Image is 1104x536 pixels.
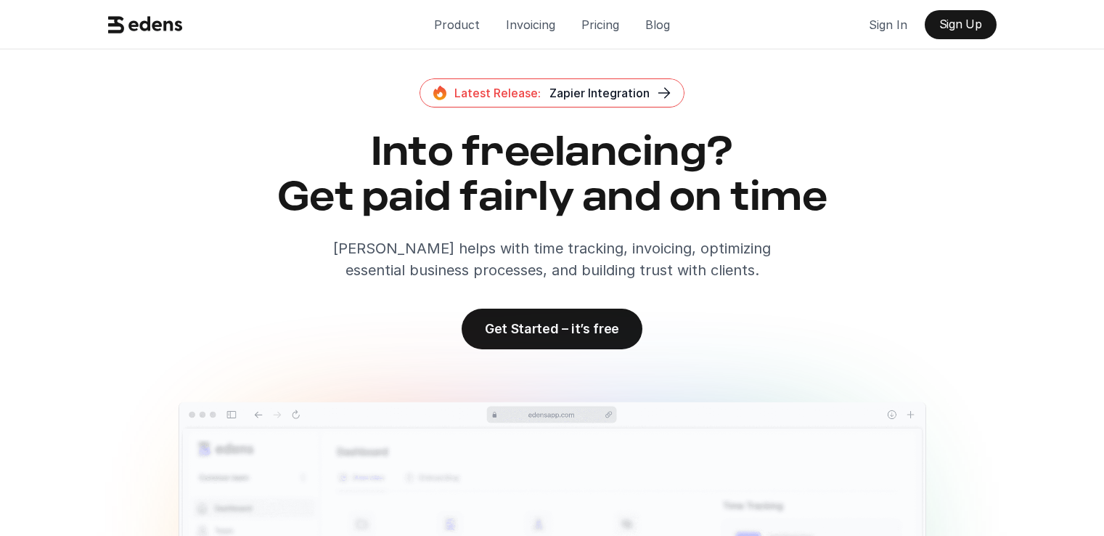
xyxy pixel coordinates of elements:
[485,321,619,336] p: Get Started – it’s free
[306,237,798,281] p: [PERSON_NAME] helps with time tracking, invoicing, optimizing essential business processes, and b...
[634,10,682,39] a: Blog
[939,17,982,31] p: Sign Up
[102,131,1002,220] h2: Into freelancing? Get paid fairly and on time
[869,14,907,36] p: Sign In
[645,14,670,36] p: Blog
[925,10,997,39] a: Sign Up
[570,10,631,39] a: Pricing
[462,309,642,349] a: Get Started – it’s free
[454,86,541,100] span: Latest Release:
[494,10,567,39] a: Invoicing
[422,10,491,39] a: Product
[549,86,650,100] span: Zapier Integration
[506,14,555,36] p: Invoicing
[420,78,684,107] a: Latest Release:Zapier Integration
[857,10,919,39] a: Sign In
[581,14,619,36] p: Pricing
[434,14,480,36] p: Product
